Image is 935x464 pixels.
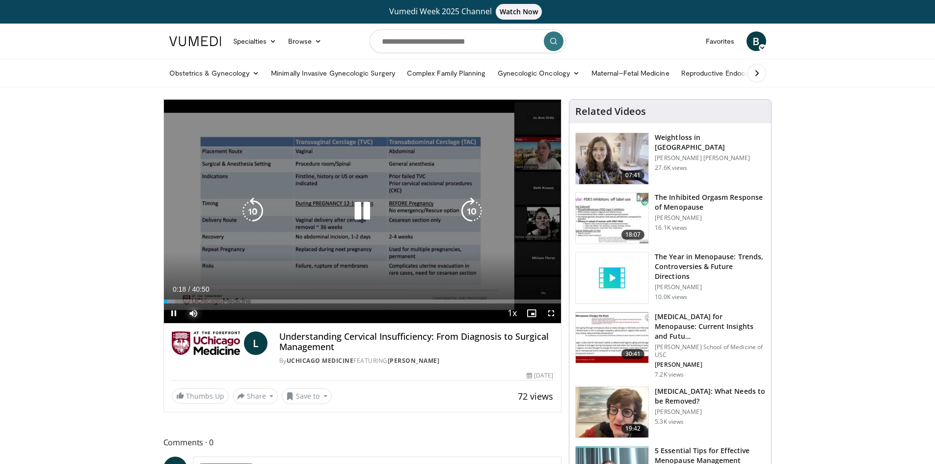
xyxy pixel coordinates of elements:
a: [PERSON_NAME] [388,356,440,365]
button: Share [233,388,278,404]
span: 0:18 [173,285,186,293]
img: 9983fed1-7565-45be-8934-aef1103ce6e2.150x105_q85_crop-smart_upscale.jpg [576,133,648,184]
img: 47271b8a-94f4-49c8-b914-2a3d3af03a9e.150x105_q85_crop-smart_upscale.jpg [576,312,648,363]
h3: The Year in Menopause: Trends, Controversies & Future Directions [655,252,765,281]
h3: Weightloss in [GEOGRAPHIC_DATA] [655,133,765,152]
a: Gynecologic Oncology [492,63,586,83]
img: 283c0f17-5e2d-42ba-a87c-168d447cdba4.150x105_q85_crop-smart_upscale.jpg [576,193,648,244]
a: 30:41 [MEDICAL_DATA] for Menopause: Current Insights and Futu… [PERSON_NAME] School of Medicine o... [575,312,765,379]
p: 27.6K views [655,164,687,172]
a: Obstetrics & Gynecology [163,63,266,83]
h4: Understanding Cervical Insufficiency: From Diagnosis to Surgical Management [279,331,554,353]
div: By FEATURING [279,356,554,365]
a: Thumbs Up [172,388,229,404]
a: Browse [282,31,327,51]
span: 72 views [518,390,553,402]
p: 5.3K views [655,418,684,426]
a: Reproductive Endocrinology & [MEDICAL_DATA] [675,63,840,83]
p: 16.1K views [655,224,687,232]
button: Enable picture-in-picture mode [522,303,541,323]
p: [PERSON_NAME] [655,361,765,369]
a: 07:41 Weightloss in [GEOGRAPHIC_DATA] [PERSON_NAME] [PERSON_NAME] 27.6K views [575,133,765,185]
button: Pause [164,303,184,323]
span: 18:07 [621,230,645,240]
div: Progress Bar [164,300,561,303]
a: Complex Family Planning [401,63,492,83]
input: Search topics, interventions [370,29,566,53]
a: Favorites [700,31,741,51]
span: Comments 0 [163,436,562,449]
p: 7.2K views [655,371,684,379]
a: Minimally Invasive Gynecologic Surgery [265,63,401,83]
img: VuMedi Logo [169,36,221,46]
a: Maternal–Fetal Medicine [586,63,675,83]
a: Vumedi Week 2025 ChannelWatch Now [171,4,765,20]
span: 40:50 [192,285,209,293]
img: 4d0a4bbe-a17a-46ab-a4ad-f5554927e0d3.150x105_q85_crop-smart_upscale.jpg [576,387,648,438]
h3: [MEDICAL_DATA]: What Needs to be Removed? [655,386,765,406]
span: / [188,285,190,293]
span: 30:41 [621,349,645,359]
video-js: Video Player [164,100,561,324]
a: UChicago Medicine [287,356,354,365]
button: Playback Rate [502,303,522,323]
h3: The Inhibited Orgasm Response of Menopause [655,192,765,212]
p: [PERSON_NAME] [PERSON_NAME] [655,154,765,162]
a: B [747,31,766,51]
button: Fullscreen [541,303,561,323]
p: [PERSON_NAME] School of Medicine of USC [655,343,765,359]
p: [PERSON_NAME] [655,214,765,222]
a: 19:42 [MEDICAL_DATA]: What Needs to be Removed? [PERSON_NAME] 5.3K views [575,386,765,438]
span: Watch Now [496,4,542,20]
h4: Related Videos [575,106,646,117]
p: 10.0K views [655,293,687,301]
p: [PERSON_NAME] [655,283,765,291]
button: Mute [184,303,203,323]
span: 19:42 [621,424,645,434]
a: The Year in Menopause: Trends, Controversies & Future Directions [PERSON_NAME] 10.0K views [575,252,765,304]
img: video_placeholder_short.svg [576,252,648,303]
h3: [MEDICAL_DATA] for Menopause: Current Insights and Futu… [655,312,765,341]
a: 18:07 The Inhibited Orgasm Response of Menopause [PERSON_NAME] 16.1K views [575,192,765,245]
div: [DATE] [527,371,553,380]
button: Save to [282,388,332,404]
img: UChicago Medicine [172,331,240,355]
p: [PERSON_NAME] [655,408,765,416]
span: 07:41 [621,170,645,180]
a: L [244,331,267,355]
a: Specialties [227,31,283,51]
